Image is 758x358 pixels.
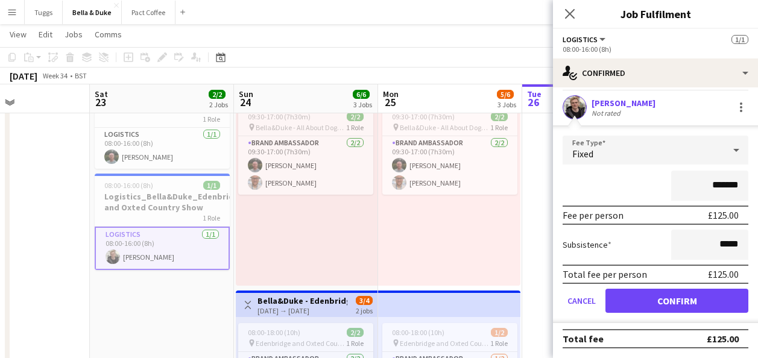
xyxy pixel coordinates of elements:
span: 1 Role [490,123,508,132]
span: 24 [237,95,253,109]
div: 08:00-16:00 (8h) [563,45,748,54]
app-job-card: 09:30-17:00 (7h30m)2/2 Bella&Duke - All About Dogs - [GEOGRAPHIC_DATA]1 RoleBrand Ambassador2/209... [382,107,517,195]
button: Confirm [605,289,748,313]
app-card-role: Brand Ambassador2/209:30-17:00 (7h30m)[PERSON_NAME][PERSON_NAME] [238,136,373,195]
span: 26 [525,95,542,109]
div: £125.00 [708,209,739,221]
a: View [5,27,31,42]
span: Week 34 [40,71,70,80]
div: [PERSON_NAME] [592,98,655,108]
app-card-role: Logistics1/108:00-16:00 (8h)[PERSON_NAME] [95,227,230,270]
div: [DATE] [10,70,37,82]
span: Tue [527,89,542,99]
span: 3/4 [356,296,373,305]
a: Edit [34,27,57,42]
div: 2 jobs [356,305,373,315]
span: 2/2 [491,112,508,121]
span: View [10,29,27,40]
span: Comms [95,29,122,40]
span: 2/2 [347,112,364,121]
div: 2 Jobs [209,100,228,109]
span: 1/1 [203,181,220,190]
span: Edit [39,29,52,40]
button: Logistics [563,35,607,44]
span: 2/2 [347,328,364,337]
span: 1 Role [346,123,364,132]
span: 1 Role [490,339,508,348]
span: Edenbridge and Oxted Country Show [256,339,346,348]
h3: Logistics_Bella&Duke_Edenbridge and Oxted Country Show [95,191,230,213]
span: Fixed [572,148,593,160]
span: 6/6 [353,90,370,99]
button: Tuggs [25,1,63,24]
span: 5/6 [497,90,514,99]
span: 2/2 [209,90,226,99]
label: Subsistence [563,239,611,250]
div: BST [75,71,87,80]
span: 25 [381,95,399,109]
span: Bella&Duke - All About Dogs - [GEOGRAPHIC_DATA] [256,123,346,132]
span: 1 Role [346,339,364,348]
span: 1 Role [203,213,220,222]
app-job-card: 08:00-16:00 (8h)1/1Logistics_Bella&Duke_All About Dogs - [GEOGRAPHIC_DATA]1 RoleLogistics1/108:00... [95,75,230,169]
div: £125.00 [708,268,739,280]
span: Logistics [563,35,598,44]
div: Fee per person [563,209,624,221]
span: Jobs [65,29,83,40]
span: 1 Role [203,115,220,124]
button: Cancel [563,289,601,313]
app-card-role: Brand Ambassador2/209:30-17:00 (7h30m)[PERSON_NAME][PERSON_NAME] [382,136,517,195]
span: 1/1 [731,35,748,44]
div: 3 Jobs [497,100,516,109]
div: 3 Jobs [353,100,372,109]
app-card-role: Logistics1/108:00-16:00 (8h)[PERSON_NAME] [95,128,230,169]
h3: Bella&Duke - Edenbridge and Oxted Country Show [257,295,347,306]
span: 23 [93,95,108,109]
button: Pact Coffee [122,1,175,24]
div: £125.00 [707,333,739,345]
div: [DATE] → [DATE] [257,306,347,315]
button: Bella & Duke [63,1,122,24]
span: 09:30-17:00 (7h30m) [392,112,455,121]
span: 08:00-16:00 (8h) [104,181,153,190]
div: Confirmed [553,58,758,87]
span: Edenbridge and Oxted Country Show [400,339,490,348]
span: 08:00-18:00 (10h) [248,328,300,337]
a: Jobs [60,27,87,42]
div: Total fee [563,333,604,345]
span: 09:30-17:00 (7h30m) [248,112,311,121]
span: Sun [239,89,253,99]
span: Bella&Duke - All About Dogs - [GEOGRAPHIC_DATA] [400,123,490,132]
span: 1/2 [491,328,508,337]
span: 08:00-18:00 (10h) [392,328,444,337]
a: Comms [90,27,127,42]
app-job-card: 09:30-17:00 (7h30m)2/2 Bella&Duke - All About Dogs - [GEOGRAPHIC_DATA]1 RoleBrand Ambassador2/209... [238,107,373,195]
app-job-card: 08:00-16:00 (8h)1/1Logistics_Bella&Duke_Edenbridge and Oxted Country Show1 RoleLogistics1/108:00-... [95,174,230,270]
h3: Job Fulfilment [553,6,758,22]
div: Total fee per person [563,268,647,280]
span: Sat [95,89,108,99]
div: Not rated [592,108,623,118]
span: Mon [383,89,399,99]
